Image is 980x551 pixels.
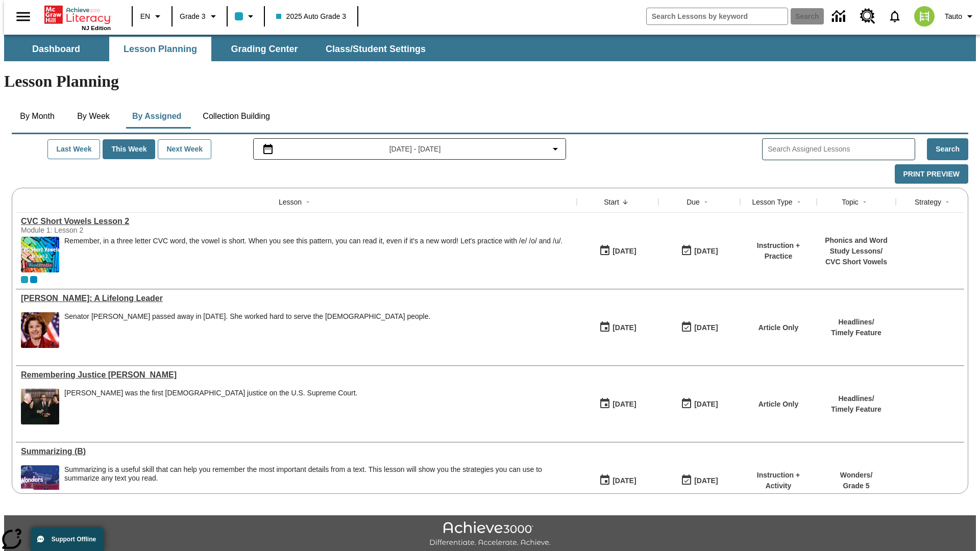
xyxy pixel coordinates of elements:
[4,37,435,61] div: SubNavbar
[213,37,315,61] button: Grading Center
[21,370,572,380] div: Remembering Justice O'Connor
[44,4,111,31] div: Home
[927,138,968,160] button: Search
[677,318,721,337] button: 09/24/25: Last day the lesson can be accessed
[677,471,721,490] button: 09/24/25: Last day the lesson can be accessed
[915,197,941,207] div: Strategy
[21,217,572,226] a: CVC Short Vowels Lesson 2, Lessons
[21,389,59,424] img: Chief Justice Warren Burger, wearing a black robe, holds up his right hand and faces Sandra Day O...
[752,197,792,207] div: Lesson Type
[32,43,80,55] span: Dashboard
[831,328,881,338] p: Timely Feature
[677,394,721,414] button: 09/24/25: Last day the lesson can be accessed
[612,245,636,258] div: [DATE]
[21,312,59,348] img: Senator Dianne Feinstein of California smiles with the U.S. flag behind her.
[549,143,561,155] svg: Collapse Date Range Filter
[30,276,37,283] div: OL 2025 Auto Grade 4
[4,35,976,61] div: SubNavbar
[64,312,430,348] div: Senator Dianne Feinstein passed away in September 2023. She worked hard to serve the American peo...
[64,237,562,272] div: Remember, in a three letter CVC word, the vowel is short. When you see this pattern, you can read...
[945,11,962,22] span: Tauto
[276,11,347,22] span: 2025 Auto Grade 3
[21,447,572,456] a: Summarizing (B), Lessons
[768,142,915,157] input: Search Assigned Lessons
[854,3,881,30] a: Resource Center, Will open in new tab
[109,37,211,61] button: Lesson Planning
[694,474,718,487] div: [DATE]
[21,294,572,303] a: Dianne Feinstein: A Lifelong Leader, Lessons
[64,389,357,424] div: Sandra Day O'Connor was the first female justice on the U.S. Supreme Court.
[64,312,430,321] div: Senator [PERSON_NAME] passed away in [DATE]. She worked hard to serve the [DEMOGRAPHIC_DATA] people.
[840,481,873,491] p: Grade 5
[21,217,572,226] div: CVC Short Vowels Lesson 2
[124,104,189,129] button: By Assigned
[64,465,572,483] div: Summarizing is a useful skill that can help you remember the most important details from a text. ...
[647,8,788,24] input: search field
[326,43,426,55] span: Class/Student Settings
[44,5,111,25] a: Home
[840,470,873,481] p: Wonders /
[5,37,107,61] button: Dashboard
[31,528,104,551] button: Support Offline
[596,471,640,490] button: 09/24/25: First time the lesson was available
[21,226,174,234] div: Module 1: Lesson 2
[596,394,640,414] button: 09/24/25: First time the lesson was available
[596,318,640,337] button: 09/24/25: First time the lesson was available
[64,465,572,501] div: Summarizing is a useful skill that can help you remember the most important details from a text. ...
[831,404,881,415] p: Timely Feature
[47,139,100,159] button: Last Week
[140,11,150,22] span: EN
[52,536,96,543] span: Support Offline
[176,7,224,26] button: Grade: Grade 3, Select a grade
[429,521,551,547] img: Achieve3000 Differentiate Accelerate Achieve
[21,237,59,272] img: CVC Short Vowels Lesson 2.
[103,139,155,159] button: This Week
[604,197,619,207] div: Start
[914,6,935,27] img: avatar image
[231,7,261,26] button: Class color is light blue. Change class color
[21,294,572,303] div: Dianne Feinstein: A Lifelong Leader
[8,2,38,32] button: Open side menu
[694,398,718,411] div: [DATE]
[745,470,812,491] p: Instruction + Activity
[687,197,700,207] div: Due
[21,276,28,283] div: Current Class
[895,164,968,184] button: Print Preview
[842,197,859,207] div: Topic
[124,43,197,55] span: Lesson Planning
[21,465,59,501] img: Wonders Grade 5 cover, planetarium, showing constellations on domed ceiling
[941,7,980,26] button: Profile/Settings
[745,240,812,262] p: Instruction + Practice
[831,393,881,404] p: Headlines /
[612,398,636,411] div: [DATE]
[302,196,314,208] button: Sort
[677,241,721,261] button: 09/24/25: Last day the lesson can be accessed
[612,321,636,334] div: [DATE]
[758,322,799,333] p: Article Only
[941,196,953,208] button: Sort
[64,237,562,245] p: Remember, in a three letter CVC word, the vowel is short. When you see this pattern, you can read...
[619,196,631,208] button: Sort
[12,104,63,129] button: By Month
[21,447,572,456] div: Summarizing (B)
[831,317,881,328] p: Headlines /
[258,143,562,155] button: Select the date range menu item
[694,321,718,334] div: [DATE]
[793,196,805,208] button: Sort
[279,197,302,207] div: Lesson
[194,104,278,129] button: Collection Building
[64,389,357,397] div: [PERSON_NAME] was the first [DEMOGRAPHIC_DATA] justice on the U.S. Supreme Court.
[68,104,119,129] button: By Week
[317,37,434,61] button: Class/Student Settings
[694,245,718,258] div: [DATE]
[231,43,298,55] span: Grading Center
[822,235,891,257] p: Phonics and Word Study Lessons /
[700,196,712,208] button: Sort
[826,3,854,31] a: Data Center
